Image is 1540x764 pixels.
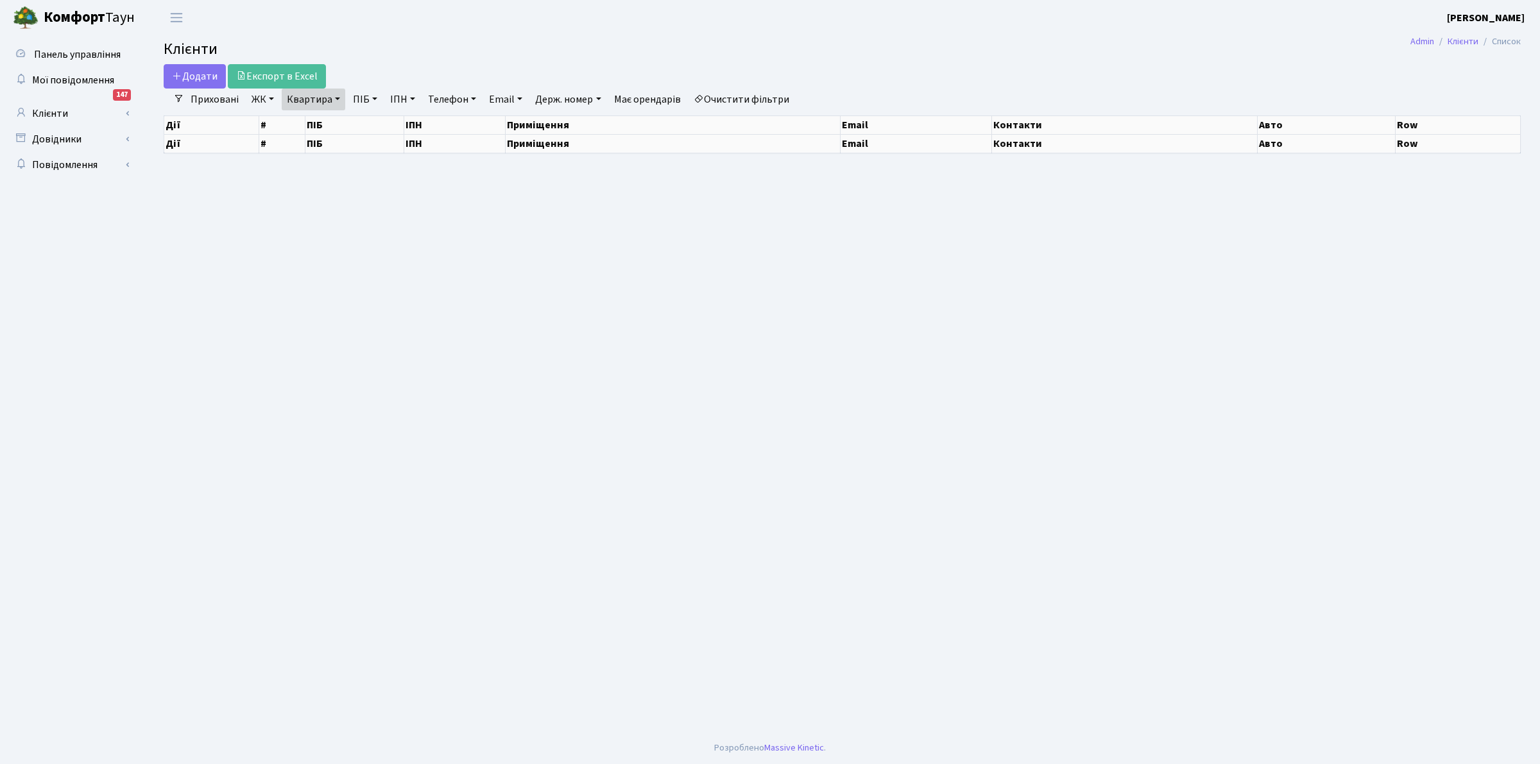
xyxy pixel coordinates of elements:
[1396,134,1521,153] th: Row
[1447,10,1525,26] a: [PERSON_NAME]
[841,115,991,134] th: Email
[160,7,193,28] button: Переключити навігацію
[6,101,135,126] a: Клієнти
[404,115,506,134] th: ІПН
[1447,11,1525,25] b: [PERSON_NAME]
[385,89,420,110] a: ІПН
[1478,35,1521,49] li: Список
[714,741,826,755] div: Розроблено .
[228,64,326,89] a: Експорт в Excel
[841,134,991,153] th: Email
[348,89,382,110] a: ПІБ
[246,89,279,110] a: ЖК
[44,7,135,29] span: Таун
[305,115,404,134] th: ПІБ
[6,67,135,93] a: Мої повідомлення147
[991,134,1258,153] th: Контакти
[305,134,404,153] th: ПІБ
[185,89,244,110] a: Приховані
[1258,134,1396,153] th: Авто
[164,64,226,89] a: Додати
[404,134,506,153] th: ІПН
[164,115,259,134] th: Дії
[991,115,1258,134] th: Контакти
[32,73,114,87] span: Мої повідомлення
[689,89,794,110] a: Очистити фільтри
[44,7,105,28] b: Комфорт
[13,5,38,31] img: logo.png
[113,89,131,101] div: 147
[164,134,259,153] th: Дії
[282,89,345,110] a: Квартира
[764,741,824,754] a: Massive Kinetic
[172,69,218,83] span: Додати
[1391,28,1540,55] nav: breadcrumb
[6,42,135,67] a: Панель управління
[1448,35,1478,48] a: Клієнти
[506,134,841,153] th: Приміщення
[164,38,218,60] span: Клієнти
[1396,115,1521,134] th: Row
[6,152,135,178] a: Повідомлення
[259,134,305,153] th: #
[609,89,686,110] a: Має орендарів
[6,126,135,152] a: Довідники
[484,89,527,110] a: Email
[423,89,481,110] a: Телефон
[1258,115,1396,134] th: Авто
[530,89,606,110] a: Держ. номер
[34,47,121,62] span: Панель управління
[506,115,841,134] th: Приміщення
[259,115,305,134] th: #
[1410,35,1434,48] a: Admin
